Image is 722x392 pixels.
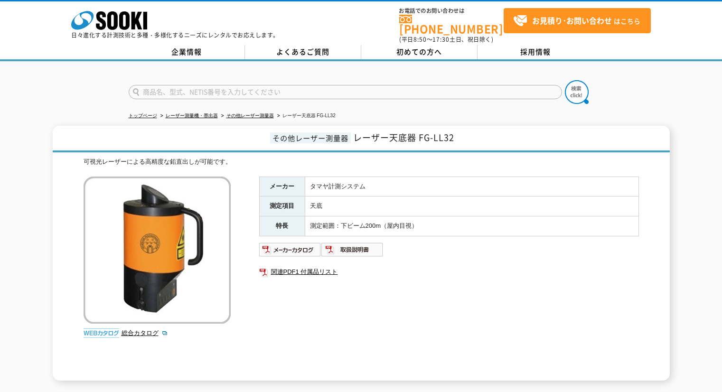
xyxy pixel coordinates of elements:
[478,45,594,59] a: 採用情報
[399,35,493,44] span: (平日 ～ 土日、祝日除く)
[259,266,639,278] a: 関連PDF1 付属品リスト
[532,15,612,26] strong: お見積り･お問い合わせ
[84,157,639,167] div: 可視光レーザーによる高精度な鉛直出しが可能です。
[305,196,638,216] td: 天底
[432,35,450,44] span: 17:30
[122,329,168,336] a: 総合カタログ
[259,242,321,257] img: メーカーカタログ
[259,216,305,236] th: 特長
[413,35,427,44] span: 8:50
[321,248,384,255] a: 取扱説明書
[226,113,274,118] a: その他レーザー測量器
[84,328,119,338] img: webカタログ
[270,132,351,143] span: その他レーザー測量器
[245,45,361,59] a: よくあるご質問
[84,177,231,324] img: レーザー天底器 FG-LL32
[71,32,279,38] p: 日々進化する計測技術と多種・多様化するニーズにレンタルでお応えします。
[259,196,305,216] th: 測定項目
[399,8,504,14] span: お電話でのお問い合わせは
[353,131,454,144] span: レーザー天底器 FG-LL32
[259,248,321,255] a: メーカーカタログ
[129,45,245,59] a: 企業情報
[129,85,562,99] input: 商品名、型式、NETIS番号を入力してください
[565,80,589,104] img: btn_search.png
[396,47,442,57] span: 初めての方へ
[129,113,157,118] a: トップページ
[399,15,504,34] a: [PHONE_NUMBER]
[305,216,638,236] td: 測定範囲：下ビーム200m（屋内目視）
[275,111,336,121] li: レーザー天底器 FG-LL32
[259,177,305,196] th: メーカー
[361,45,478,59] a: 初めての方へ
[166,113,218,118] a: レーザー測量機・墨出器
[504,8,651,33] a: お見積り･お問い合わせはこちら
[305,177,638,196] td: タマヤ計測システム
[513,14,640,28] span: はこちら
[321,242,384,257] img: 取扱説明書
